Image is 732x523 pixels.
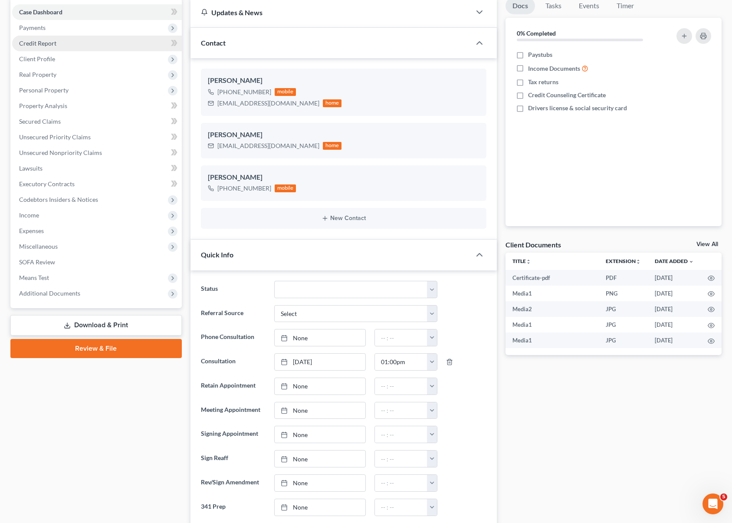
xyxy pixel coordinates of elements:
[506,270,599,286] td: Certificate-pdf
[19,180,75,187] span: Executory Contracts
[506,286,599,301] td: Media1
[55,284,62,291] button: Start recording
[19,227,44,234] span: Expenses
[19,149,102,156] span: Unsecured Nonpriority Claims
[12,114,182,129] a: Secured Claims
[19,196,98,203] span: Codebtors Insiders & Notices
[12,254,182,270] a: SOFA Review
[636,259,641,264] i: unfold_more
[375,451,427,467] input: -- : --
[689,259,694,264] i: expand_more
[375,475,427,491] input: -- : --
[19,258,55,266] span: SOFA Review
[41,284,48,291] button: Upload attachment
[19,118,61,125] span: Secured Claims
[517,30,556,37] strong: 0% Completed
[27,284,34,291] button: Gif picker
[149,281,163,295] button: Send a message…
[599,332,648,348] td: JPG
[275,426,365,443] a: None
[275,451,365,467] a: None
[375,402,427,419] input: -- : --
[197,499,270,516] label: 341 Prep
[14,74,124,89] b: 🚨ATTN: [GEOGRAPHIC_DATA] of [US_STATE]
[217,99,319,108] div: [EMAIL_ADDRESS][DOMAIN_NAME]
[506,240,561,249] div: Client Documents
[217,184,271,193] div: [PHONE_NUMBER]
[7,68,142,159] div: 🚨ATTN: [GEOGRAPHIC_DATA] of [US_STATE]The court has added a new Credit Counseling Field that we n...
[528,91,606,99] span: Credit Counseling Certificate
[275,184,296,192] div: mobile
[323,142,342,150] div: home
[275,475,365,491] a: None
[10,339,182,358] a: Review & File
[7,266,166,281] textarea: Message…
[275,329,365,346] a: None
[506,332,599,348] td: Media1
[375,426,427,443] input: -- : --
[648,332,701,348] td: [DATE]
[19,102,67,109] span: Property Analysis
[197,402,270,419] label: Meeting Appointment
[528,78,558,86] span: Tax returns
[208,215,479,222] button: New Contact
[197,378,270,395] label: Retain Appointment
[208,130,479,140] div: [PERSON_NAME]
[375,499,427,516] input: -- : --
[42,4,98,11] h1: [PERSON_NAME]
[19,274,49,281] span: Means Test
[323,99,342,107] div: home
[275,499,365,516] a: None
[12,98,182,114] a: Property Analysis
[136,3,152,20] button: Home
[14,161,84,166] div: [PERSON_NAME] • 5m ago
[208,172,479,183] div: [PERSON_NAME]
[208,76,479,86] div: [PERSON_NAME]
[648,317,701,332] td: [DATE]
[599,301,648,317] td: JPG
[25,5,39,19] img: Profile image for Katie
[19,243,58,250] span: Miscellaneous
[19,133,91,141] span: Unsecured Priority Claims
[275,354,365,370] a: [DATE]
[19,24,46,31] span: Payments
[197,305,270,322] label: Referral Source
[12,145,182,161] a: Unsecured Nonpriority Claims
[19,39,56,47] span: Credit Report
[375,329,427,346] input: -- : --
[506,301,599,317] td: Media2
[12,161,182,176] a: Lawsuits
[19,211,39,219] span: Income
[217,141,319,150] div: [EMAIL_ADDRESS][DOMAIN_NAME]
[528,64,580,73] span: Income Documents
[702,493,723,514] iframe: Intercom live chat
[12,36,182,51] a: Credit Report
[19,86,69,94] span: Personal Property
[42,11,84,20] p: Active 12h ago
[526,259,531,264] i: unfold_more
[14,95,135,154] div: The court has added a new Credit Counseling Field that we need to update upon filing. Please remo...
[201,8,460,17] div: Updates & News
[197,281,270,298] label: Status
[197,474,270,492] label: Rev/Sign Amendment
[19,8,62,16] span: Case Dashboard
[12,176,182,192] a: Executory Contracts
[648,286,701,301] td: [DATE]
[528,104,627,112] span: Drivers license & social security card
[275,402,365,419] a: None
[12,129,182,145] a: Unsecured Priority Claims
[19,71,56,78] span: Real Property
[13,284,20,291] button: Emoji picker
[720,493,727,500] span: 5
[201,39,226,47] span: Contact
[197,353,270,371] label: Consultation
[599,286,648,301] td: PNG
[528,50,552,59] span: Paystubs
[19,164,43,172] span: Lawsuits
[648,270,701,286] td: [DATE]
[599,270,648,286] td: PDF
[10,315,182,336] a: Download & Print
[201,250,233,259] span: Quick Info
[599,317,648,332] td: JPG
[152,3,168,19] div: Close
